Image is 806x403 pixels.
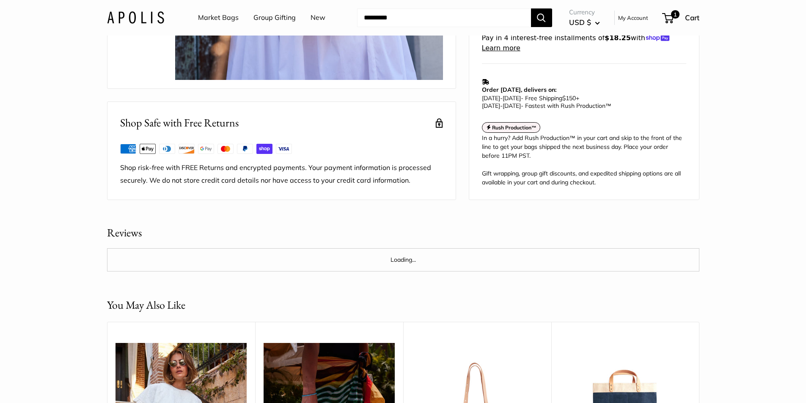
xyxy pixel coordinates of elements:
[198,11,239,24] a: Market Bags
[482,94,682,110] p: - Free Shipping +
[618,13,648,23] a: My Account
[253,11,296,24] a: Group Gifting
[569,18,591,27] span: USD $
[503,94,521,102] span: [DATE]
[685,13,699,22] span: Cart
[107,11,164,24] img: Apolis
[311,11,325,24] a: New
[500,94,503,102] span: -
[500,102,503,110] span: -
[569,6,600,18] span: Currency
[482,86,556,93] strong: Order [DATE], delivers on:
[482,134,686,187] div: In a hurry? Add Rush Production™ in your cart and skip to the front of the line to get your bags ...
[482,102,500,110] span: [DATE]
[482,102,611,110] span: - Fastest with Rush Production™
[663,11,699,25] a: 1 Cart
[492,124,536,131] strong: Rush Production™
[113,255,693,265] p: Loading...
[569,16,600,29] button: USD $
[120,115,239,131] h2: Shop Safe with Free Returns
[562,94,576,102] span: $150
[357,8,531,27] input: Search...
[671,10,679,19] span: 1
[107,297,185,313] h2: You May Also Like
[531,8,552,27] button: Search
[503,102,521,110] span: [DATE]
[120,162,443,187] p: Shop risk-free with FREE Returns and encrypted payments. Your payment information is processed se...
[482,94,500,102] span: [DATE]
